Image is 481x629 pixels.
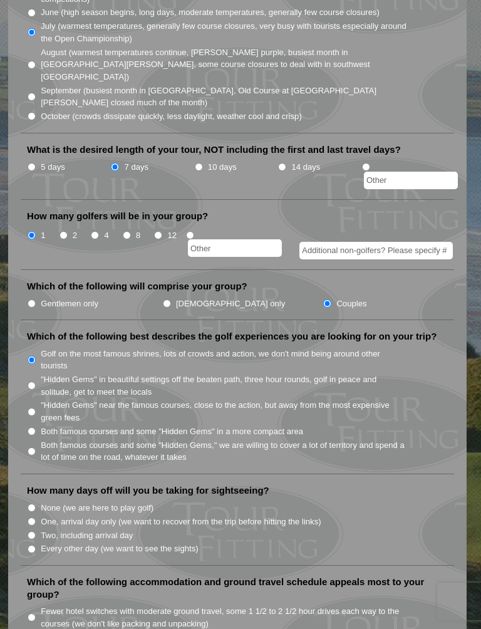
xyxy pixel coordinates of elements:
[27,280,247,293] label: Which of the following will comprise your group?
[41,85,407,109] label: September (busiest month in [GEOGRAPHIC_DATA], Old Course at [GEOGRAPHIC_DATA][PERSON_NAME] close...
[41,6,380,19] label: June (high season begins, long days, moderate temperatures, generally few course closures)
[41,439,407,464] label: Both famous courses and some "Hidden Gems," we are willing to cover a lot of territory and spend ...
[41,110,302,123] label: October (crowds dissipate quickly, less daylight, weather cool and crisp)
[41,46,407,83] label: August (warmest temperatures continue, [PERSON_NAME] purple, busiest month in [GEOGRAPHIC_DATA][P...
[73,229,77,242] label: 2
[27,210,208,222] label: How many golfers will be in your group?
[27,330,437,343] label: Which of the following best describes the golf experiences you are looking for on your trip?
[41,20,407,44] label: July (warmest temperatures, generally few course closures, very busy with tourists especially aro...
[41,161,65,174] label: 5 days
[291,161,320,174] label: 14 days
[41,348,407,372] label: Golf on the most famous shrines, lots of crowds and action, we don't mind being around other tour...
[299,242,453,259] input: Additional non-golfers? Please specify #
[41,516,321,528] label: One, arrival day only (we want to recover from the trip before hitting the links)
[27,484,269,497] label: How many days off will you be taking for sightseeing?
[188,239,282,257] input: Other
[168,229,177,242] label: 12
[104,229,108,242] label: 4
[176,298,285,310] label: [DEMOGRAPHIC_DATA] only
[125,161,149,174] label: 7 days
[41,298,98,310] label: Gentlemen only
[364,172,458,189] input: Other
[41,373,407,398] label: "Hidden Gems" in beautiful settings off the beaten path, three hour rounds, golf in peace and sol...
[41,399,407,424] label: "Hidden Gems" near the famous courses, close to the action, but away from the most expensive gree...
[41,502,153,514] label: None (we are here to play golf)
[41,425,303,438] label: Both famous courses and some "Hidden Gems" in a more compact area
[41,229,45,242] label: 1
[27,143,401,156] label: What is the desired length of your tour, NOT including the first and last travel days?
[336,298,366,310] label: Couples
[136,229,140,242] label: 8
[27,576,448,600] label: Which of the following accommodation and ground travel schedule appeals most to your group?
[41,543,198,555] label: Every other day (we want to see the sights)
[208,161,237,174] label: 10 days
[41,529,133,542] label: Two, including arrival day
